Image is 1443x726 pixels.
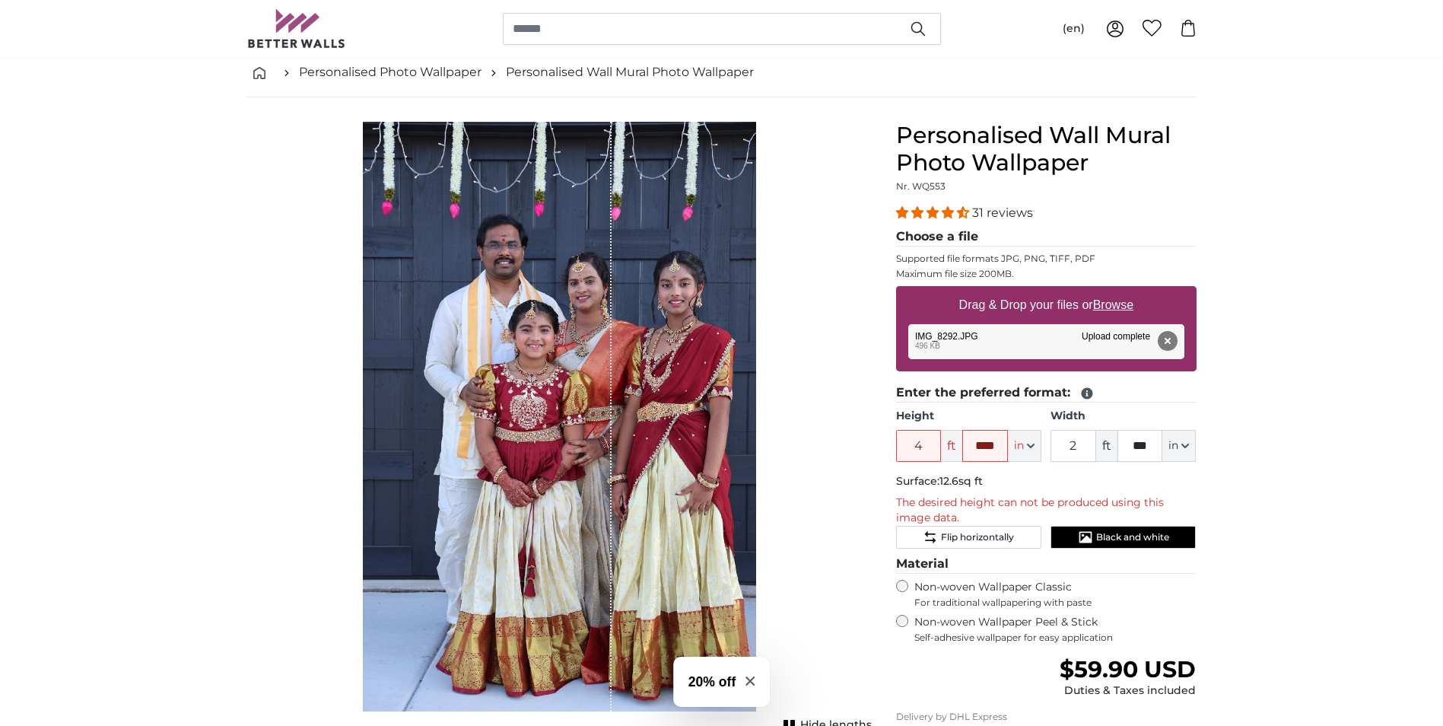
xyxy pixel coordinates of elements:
[1060,683,1196,699] div: Duties & Taxes included
[1050,526,1196,549] button: Black and white
[896,495,1197,526] p: The desired height can not be produced using this image data.
[972,205,1033,220] span: 31 reviews
[1162,430,1196,462] button: in
[896,205,972,220] span: 4.32 stars
[941,430,962,462] span: ft
[1096,430,1117,462] span: ft
[941,531,1014,543] span: Flip horizontally
[1168,438,1178,454] span: in
[896,384,1197,403] legend: Enter the preferred format:
[952,290,1139,320] label: Drag & Drop your files or
[896,711,1197,723] p: Delivery by DHL Express
[896,474,1197,489] p: Surface:
[247,9,346,48] img: Betterwalls
[247,48,1197,97] nav: breadcrumbs
[506,63,754,81] a: Personalised Wall Mural Photo Wallpaper
[1060,655,1196,683] span: $59.90 USD
[939,474,983,488] span: 12.6sq ft
[914,615,1197,644] label: Non-woven Wallpaper Peel & Stick
[896,526,1041,549] button: Flip horizontally
[896,180,946,192] span: Nr. WQ553
[896,122,1197,177] h1: Personalised Wall Mural Photo Wallpaper
[299,63,482,81] a: Personalised Photo Wallpaper
[896,555,1197,574] legend: Material
[896,253,1197,265] p: Supported file formats JPG, PNG, TIFF, PDF
[1008,430,1041,462] button: in
[896,228,1197,247] legend: Choose a file
[1050,15,1097,43] button: (en)
[1096,531,1169,543] span: Black and white
[1014,438,1024,454] span: in
[896,268,1197,280] p: Maximum file size 200MB.
[1093,298,1133,311] u: Browse
[1050,409,1196,424] label: Width
[914,580,1197,609] label: Non-woven Wallpaper Classic
[914,632,1197,644] span: Self-adhesive wallpaper for easy application
[914,597,1197,609] span: For traditional wallpapering with paste
[896,409,1041,424] label: Height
